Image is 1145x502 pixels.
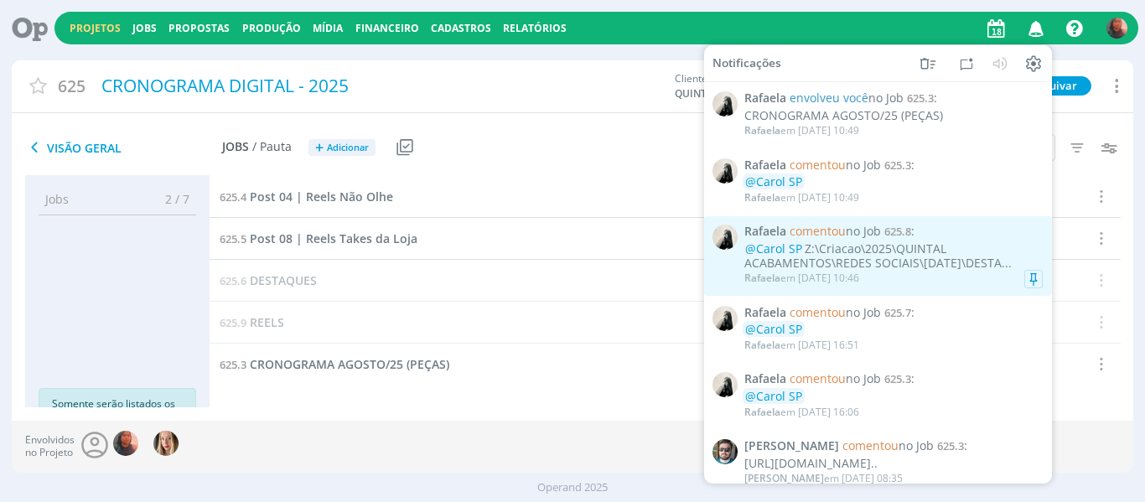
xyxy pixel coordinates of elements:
[744,91,786,106] span: Rafaela
[327,142,369,153] span: Adicionar
[313,21,343,35] a: Mídia
[790,303,881,319] span: no Job
[220,189,246,204] span: 625.4
[744,242,1043,271] div: Z:\Criacao\2025\QUINTAL ACABAMENTOS\REDES SOCIAIS\[DATE]\DESTA...
[790,370,881,386] span: no Job
[712,56,781,70] span: Notificações
[712,305,738,330] img: R
[744,338,780,352] span: Rafaela
[222,140,249,154] span: Jobs
[744,305,786,319] span: Rafaela
[744,404,780,418] span: Rafaela
[842,437,934,453] span: no Job
[744,456,1043,470] div: [URL][DOMAIN_NAME]..
[315,139,324,157] span: +
[220,272,317,290] a: 625.6DESTAQUES
[712,158,738,183] img: R
[65,22,126,35] button: Projetos
[168,21,230,35] a: Propostas
[790,90,904,106] span: no Job
[884,224,911,239] span: 625.8
[744,406,859,417] div: em [DATE] 16:06
[163,22,235,35] button: Propostas
[675,86,800,101] span: QUINTAL ACABAMENTOS LTDA.
[220,188,393,206] a: 625.4Post 04 | Reels Não Olhe
[790,303,846,319] span: comentou
[884,157,911,172] span: 625.3
[744,158,786,172] span: Rafaela
[308,139,376,157] button: +Adicionar
[745,321,802,337] span: @Carol SP
[220,355,449,374] a: 625.3CRONOGRAMA AGOSTO/25 (PEÇAS)
[220,315,246,330] span: 625.9
[745,388,802,404] span: @Carol SP
[250,356,449,372] span: CRONOGRAMA AGOSTO/25 (PEÇAS)
[153,190,189,208] span: 2 / 7
[790,90,868,106] span: envolveu você
[250,230,417,246] span: Post 08 | Reels Takes da Loja
[745,173,802,189] span: @Carol SP
[937,438,964,453] span: 625.3
[744,439,839,453] span: [PERSON_NAME]
[96,67,666,106] div: CRONOGRAMA DIGITAL - 2025
[744,192,859,204] div: em [DATE] 10:49
[70,21,121,35] a: Projetos
[220,313,284,332] a: 625.9REELS
[355,21,419,35] a: Financeiro
[744,339,859,351] div: em [DATE] 16:51
[1106,18,1127,39] img: C
[907,91,934,106] span: 625.3
[220,230,417,248] a: 625.5Post 08 | Reels Takes da Loja
[712,372,738,397] img: R
[744,271,780,285] span: Rafaela
[675,71,939,101] div: Cliente:
[431,21,491,35] span: Cadastros
[250,189,393,204] span: Post 04 | Reels Não Olhe
[242,21,301,35] a: Produção
[842,437,899,453] span: comentou
[744,305,1043,319] span: :
[744,225,1043,239] span: :
[790,223,846,239] span: comentou
[220,231,246,246] span: 625.5
[58,74,85,98] span: 625
[744,158,1043,172] span: :
[350,22,424,35] button: Financeiro
[498,22,572,35] button: Relatórios
[52,396,183,442] p: Somente serão listados os documentos que você possui permissão
[744,123,780,137] span: Rafaela
[744,125,859,137] div: em [DATE] 10:49
[884,371,911,386] span: 625.3
[790,370,846,386] span: comentou
[744,91,1043,106] span: :
[250,314,284,330] span: REELS
[1106,13,1128,43] button: C
[884,304,911,319] span: 625.7
[132,21,157,35] a: Jobs
[220,273,246,288] span: 625.6
[25,137,222,158] span: Visão Geral
[712,225,738,250] img: R
[113,431,138,456] img: C
[308,22,348,35] button: Mídia
[252,140,292,154] span: / Pauta
[1016,76,1091,96] button: Arquivar
[744,471,824,485] span: [PERSON_NAME]
[745,241,802,256] span: @Carol SP
[503,21,567,35] a: Relatórios
[744,225,786,239] span: Rafaela
[45,190,69,208] span: Jobs
[712,439,738,464] img: R
[744,372,1043,386] span: :
[790,156,881,172] span: no Job
[426,22,496,35] button: Cadastros
[790,223,881,239] span: no Job
[744,439,1043,453] span: :
[127,22,162,35] button: Jobs
[790,156,846,172] span: comentou
[220,357,246,372] span: 625.3
[237,22,306,35] button: Produção
[712,91,738,116] img: R
[744,272,859,284] div: em [DATE] 10:46
[744,190,780,204] span: Rafaela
